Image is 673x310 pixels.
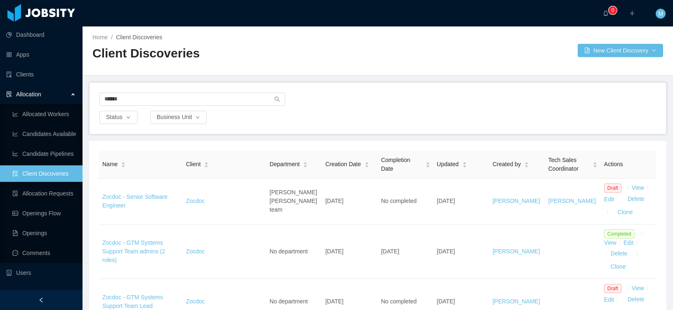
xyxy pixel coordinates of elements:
i: icon: caret-up [462,161,467,164]
span: Creation Date [325,160,361,169]
span: Updated [437,160,459,169]
div: Sort [425,161,430,167]
i: icon: caret-down [425,164,430,167]
button: Delete [621,293,651,306]
span: Tech Sales Coordinator [548,156,589,173]
a: icon: file-textOpenings [12,225,76,241]
span: Department [269,160,300,169]
div: Sort [121,161,126,167]
a: View [632,285,644,291]
a: View [604,239,616,246]
span: Draft [604,284,621,293]
span: Allocation [16,91,41,98]
td: [DATE] [378,224,433,279]
h2: Client Discoveries [92,45,378,62]
td: No completed [378,179,433,224]
span: Client Discoveries [116,34,162,41]
a: icon: file-doneAllocation Requests [12,185,76,202]
i: icon: caret-down [204,164,209,167]
i: icon: caret-up [364,161,369,164]
a: [PERSON_NAME] [493,198,540,204]
a: Zocdoc - GTM Systems Support Team Lead [102,294,163,309]
i: icon: caret-down [364,164,369,167]
a: Zocdoc [186,248,205,255]
i: icon: caret-down [593,164,597,167]
a: icon: messageComments [12,245,76,261]
sup: 0 [609,6,617,14]
button: Business Uniticon: down [150,111,207,124]
a: icon: idcardOpenings Flow [12,205,76,222]
div: Sort [364,161,369,167]
a: icon: line-chartAllocated Workers [12,106,76,122]
i: icon: bell [603,10,609,16]
i: icon: solution [6,91,12,97]
button: Clone [604,260,633,274]
i: icon: caret-up [121,161,126,164]
i: icon: caret-up [303,161,308,164]
a: Zocdoc [186,298,205,305]
span: / [111,34,113,41]
span: Client [186,160,201,169]
i: icon: caret-down [462,164,467,167]
span: M [658,9,663,19]
button: icon: file-addNew Client Discoverydown [578,44,663,57]
td: [DATE] [322,224,378,279]
div: Sort [593,161,597,167]
td: [DATE] [434,179,489,224]
div: Sort [204,161,209,167]
button: Delete [604,247,634,260]
td: No department [266,224,322,279]
i: icon: caret-down [303,164,308,167]
span: Completed [604,229,635,238]
div: Sort [303,161,308,167]
span: Draft [604,184,621,193]
a: icon: file-searchClient Discoveries [12,165,76,182]
a: icon: appstoreApps [6,46,76,63]
a: icon: pie-chartDashboard [6,26,76,43]
i: icon: caret-up [593,161,597,164]
a: Zocdoc [186,198,205,204]
a: Home [92,34,108,41]
a: [PERSON_NAME] [493,248,540,255]
a: [PERSON_NAME] [493,298,540,305]
span: Actions [604,161,623,167]
a: Edit [604,296,614,303]
td: [PERSON_NAME] [PERSON_NAME] team [266,179,322,224]
a: icon: robotUsers [6,265,76,281]
button: Clone [611,206,640,219]
a: [PERSON_NAME] [548,198,596,204]
td: [DATE] [322,179,378,224]
button: Delete [621,193,651,206]
a: Zocdoc - Senior Software Engineer [102,193,168,209]
i: icon: caret-down [524,164,529,167]
div: Sort [462,161,467,167]
a: icon: line-chartCandidate Pipelines [12,145,76,162]
i: icon: caret-up [425,161,430,164]
div: Sort [524,161,529,167]
button: Statusicon: down [99,111,137,124]
a: View [632,184,644,191]
a: icon: line-chartCandidates Available [12,126,76,142]
i: icon: plus [629,10,635,16]
a: Edit [604,196,614,202]
span: Created by [493,160,521,169]
i: icon: search [274,96,280,102]
i: icon: caret-up [524,161,529,164]
i: icon: caret-down [121,164,126,167]
a: icon: userWorkers [6,284,76,301]
a: icon: auditClients [6,66,76,83]
a: Zocdoc - GTM Systems Support Team admins (2 roles) [102,239,165,263]
td: [DATE] [434,224,489,279]
a: Edit [623,239,633,246]
span: Completion Date [381,156,422,173]
i: icon: caret-up [204,161,209,164]
span: Name [102,160,118,169]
